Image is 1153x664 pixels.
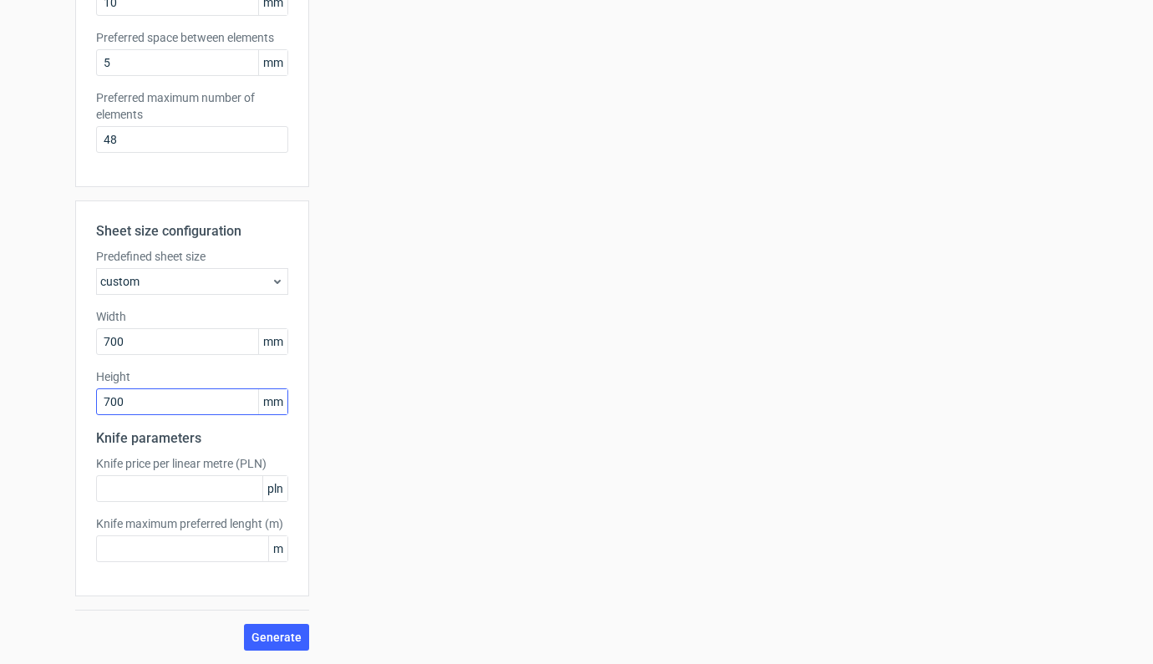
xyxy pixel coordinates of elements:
[96,308,288,325] label: Width
[96,515,288,532] label: Knife maximum preferred lenght (m)
[262,476,287,501] span: pln
[96,89,288,123] label: Preferred maximum number of elements
[268,536,287,561] span: m
[251,631,302,643] span: Generate
[96,428,288,449] h2: Knife parameters
[96,221,288,241] h2: Sheet size configuration
[96,29,288,46] label: Preferred space between elements
[96,368,288,385] label: Height
[258,389,287,414] span: mm
[96,388,288,415] input: custom
[96,248,288,265] label: Predefined sheet size
[96,328,288,355] input: custom
[96,455,288,472] label: Knife price per linear metre (PLN)
[258,50,287,75] span: mm
[258,329,287,354] span: mm
[244,624,309,651] button: Generate
[96,268,288,295] div: custom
